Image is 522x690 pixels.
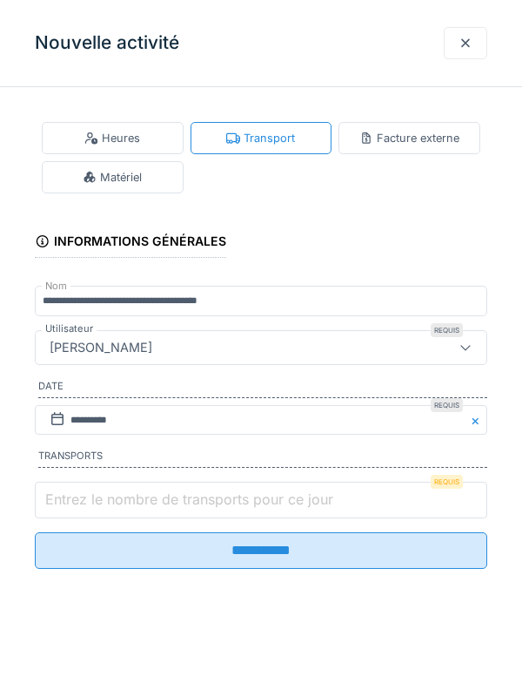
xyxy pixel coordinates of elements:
div: Transport [226,130,295,146]
h3: Nouvelle activité [35,32,179,54]
div: Matériel [83,169,142,186]
div: Heures [84,130,140,146]
div: Requis [431,398,463,412]
label: Transports [38,449,487,468]
label: Nom [42,279,70,294]
div: [PERSON_NAME] [43,338,159,357]
div: Facture externe [359,130,459,146]
div: Requis [431,323,463,337]
div: Requis [431,475,463,489]
div: Informations générales [35,228,226,258]
label: Entrez le nombre de transports pour ce jour [42,489,337,510]
button: Close [468,405,487,436]
label: Utilisateur [42,321,97,336]
label: Date [38,379,487,398]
